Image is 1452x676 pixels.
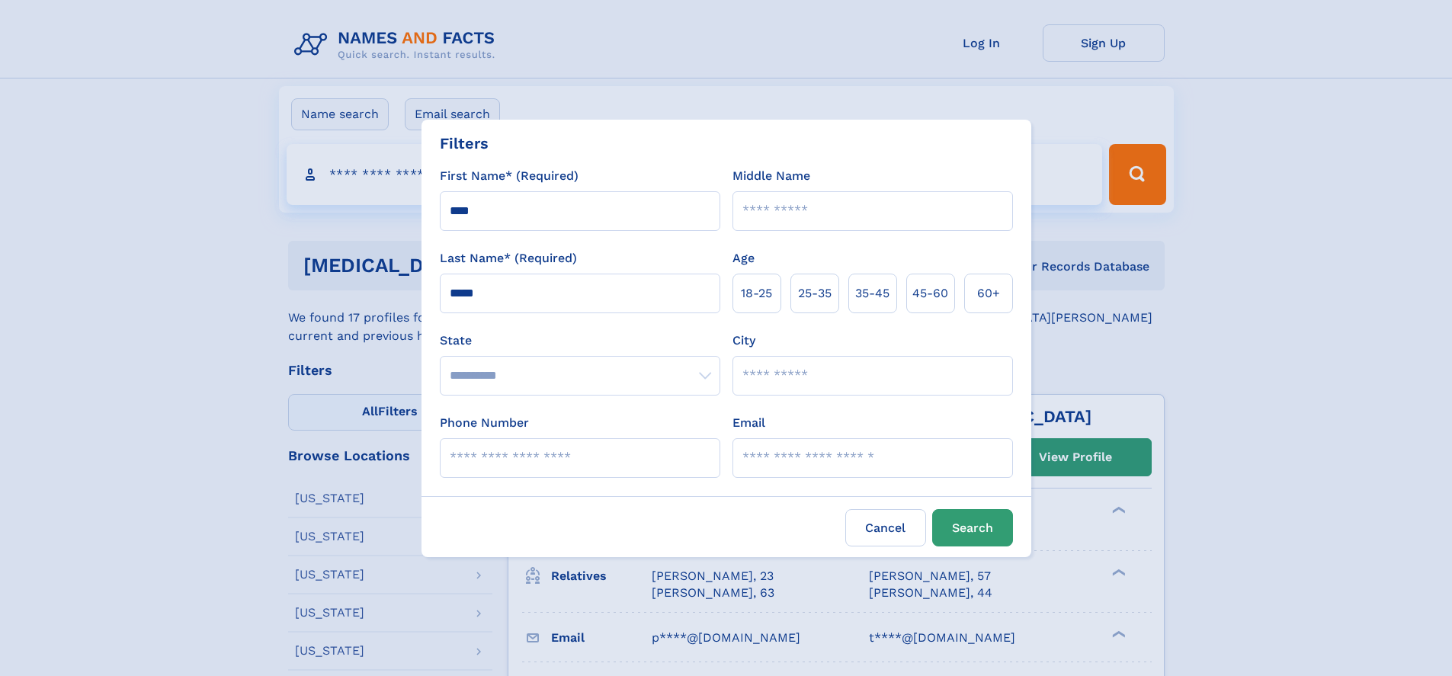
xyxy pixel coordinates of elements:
label: Phone Number [440,414,529,432]
span: 60+ [977,284,1000,303]
span: 45‑60 [912,284,948,303]
span: 18‑25 [741,284,772,303]
label: City [732,332,755,350]
label: Middle Name [732,167,810,185]
label: Age [732,249,755,268]
label: State [440,332,720,350]
label: Cancel [845,509,926,546]
button: Search [932,509,1013,546]
span: 25‑35 [798,284,832,303]
div: Filters [440,132,489,155]
span: 35‑45 [855,284,889,303]
label: First Name* (Required) [440,167,579,185]
label: Email [732,414,765,432]
label: Last Name* (Required) [440,249,577,268]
